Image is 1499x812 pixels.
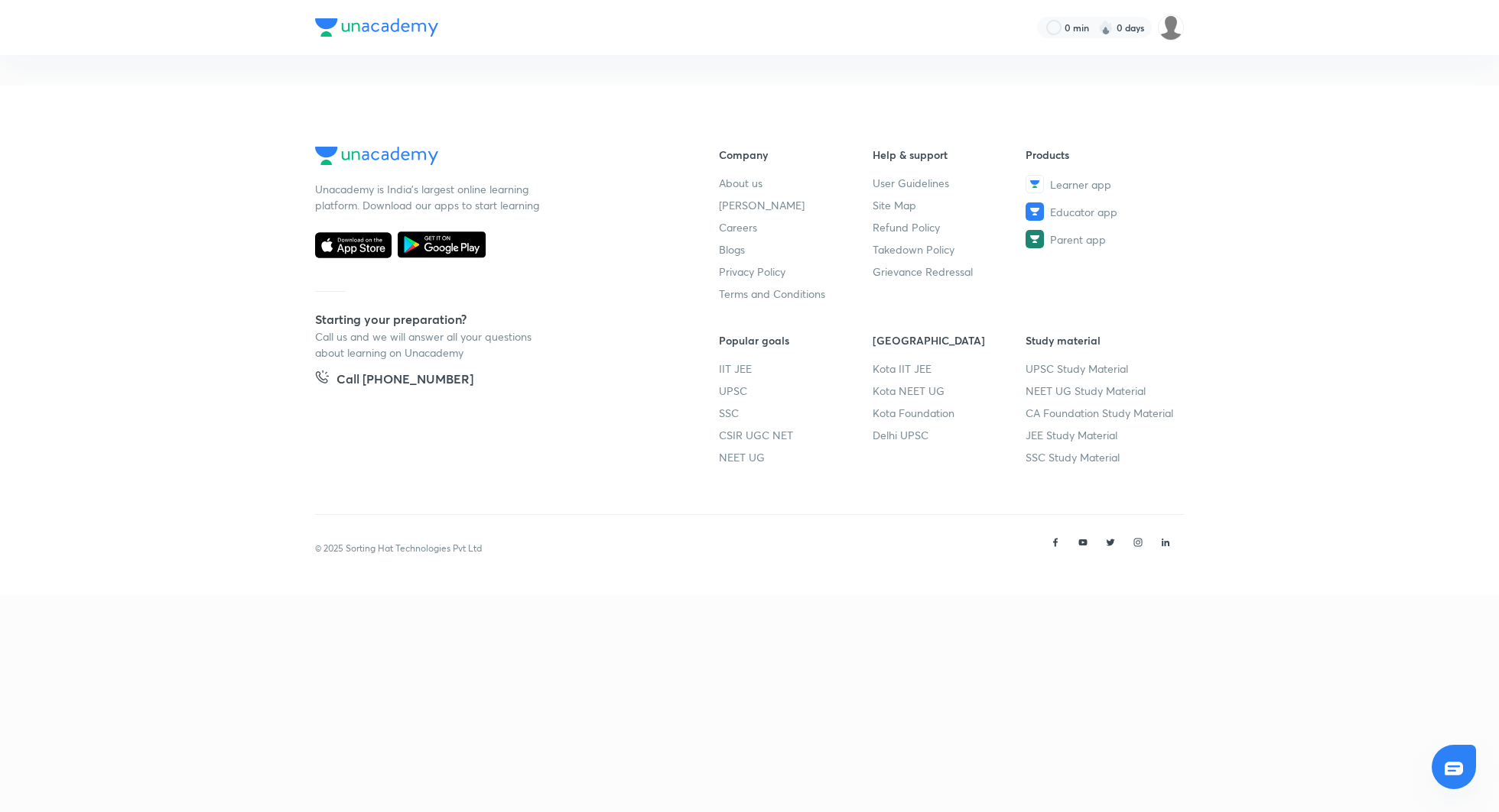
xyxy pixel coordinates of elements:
span: Parent app [1050,231,1106,247]
a: CSIR UGC NET [719,427,873,443]
a: Educator app [1026,202,1179,221]
a: Kota IIT JEE [873,361,1026,377]
a: Site Map [873,197,1026,213]
a: Learner app [1026,175,1179,193]
a: SSC Study Material [1026,449,1179,465]
a: JEE Study Material [1026,427,1179,443]
a: Terms and Conditions [719,286,873,302]
img: Learner app [1026,175,1044,193]
a: Blogs [719,241,873,257]
a: CA Foundation Study Material [1026,405,1179,421]
a: UPSC [719,383,873,399]
img: streak [1098,20,1114,35]
h5: Call [PHONE_NUMBER] [337,370,473,391]
img: Educator app [1026,202,1044,221]
h6: [GEOGRAPHIC_DATA] [873,332,1026,348]
h6: Help & support [873,147,1026,163]
a: SSC [719,405,873,421]
a: Takedown Policy [873,241,1026,257]
a: Delhi UPSC [873,427,1026,443]
a: Grievance Redressal [873,264,1026,280]
a: Careers [719,219,873,235]
img: Company Logo [315,147,438,165]
a: About us [719,175,873,191]
a: Refund Policy [873,219,1026,235]
p: © 2025 Sorting Hat Technologies Pvt Ltd [315,542,482,555]
p: Call us and we will answer all your questions about learning on Unacademy [315,328,545,361]
img: Parent app [1026,230,1044,248]
h6: Company [719,147,873,163]
a: NEET UG Study Material [1026,383,1179,399]
a: UPSC Study Material [1026,361,1179,377]
p: Unacademy is India’s largest online learning platform. Download our apps to start learning [315,181,545,213]
a: IIT JEE [719,361,873,377]
img: Siddharth Mitra [1158,15,1184,40]
a: User Guidelines [873,175,1026,191]
span: Careers [719,219,757,235]
a: [PERSON_NAME] [719,197,873,213]
h6: Popular goals [719,332,873,348]
a: Privacy Policy [719,264,873,280]
img: Company Logo [315,18,438,37]
h6: Products [1026,147,1179,163]
span: Educator app [1050,204,1117,220]
h6: Study material [1026,332,1179,348]
a: Kota NEET UG [873,383,1026,399]
h5: Starting your preparation? [315,310,670,328]
a: NEET UG [719,449,873,465]
a: Call [PHONE_NUMBER] [315,370,473,391]
a: Company Logo [315,147,670,169]
span: Learner app [1050,176,1111,192]
a: Parent app [1026,230,1179,248]
a: Kota Foundation [873,405,1026,421]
